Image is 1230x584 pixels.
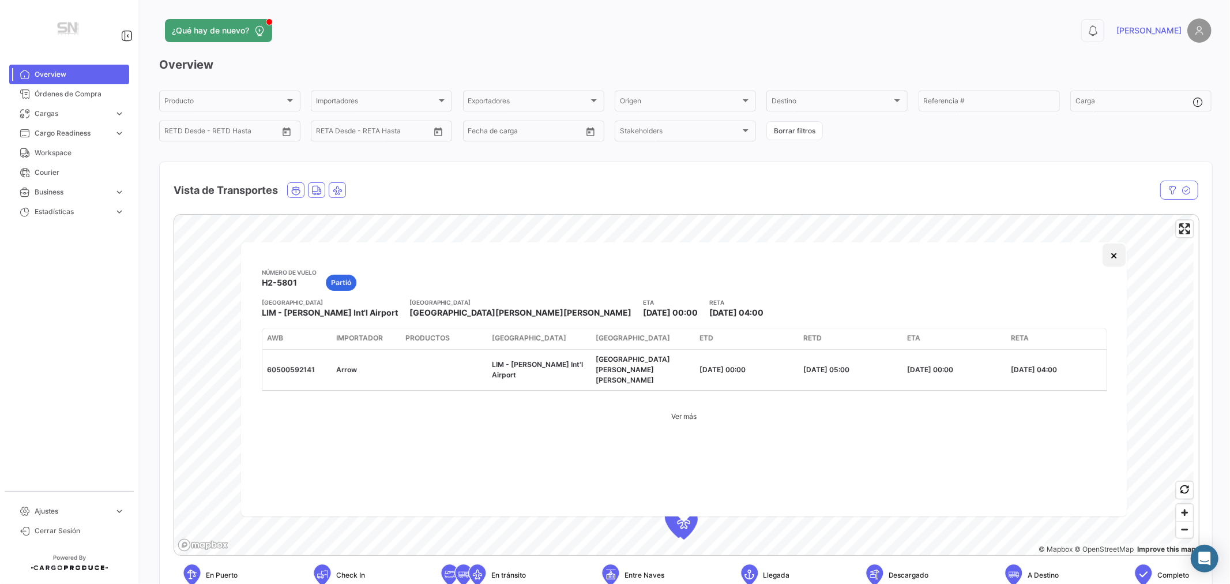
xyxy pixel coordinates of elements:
p: Arrow [336,365,396,375]
span: [DATE] 04:00 [1011,365,1057,374]
datatable-header-cell: ETA [902,328,1006,349]
span: Partió [331,278,351,288]
button: Zoom in [1176,504,1193,521]
span: expand_more [114,108,125,119]
img: placeholder-user.png [1187,18,1212,43]
span: [DATE] 05:00 [803,365,849,374]
span: Productos [405,333,450,343]
app-card-info-title: Número de Vuelo [262,268,317,277]
div: Map marker [670,505,698,540]
span: Workspace [35,148,125,158]
h4: Vista de Transportes [174,182,278,199]
span: ETA [907,333,920,343]
span: H2-5801 [262,277,297,289]
span: 60500592141 [267,365,315,374]
datatable-header-cell: ETD [695,328,799,349]
button: Air [329,183,345,197]
span: RETA [1011,333,1029,343]
span: Stakeholders [620,129,740,137]
app-card-info-title: [GEOGRAPHIC_DATA] [262,298,398,307]
span: Origen [620,99,740,107]
span: Check In [336,570,365,581]
span: Exportadores [468,99,589,107]
a: OpenStreetMap [1075,545,1134,553]
h3: Overview [159,57,1212,73]
a: Workspace [9,143,129,163]
span: Cargo Readiness [35,128,110,138]
span: [GEOGRAPHIC_DATA] [492,333,566,343]
span: [DATE] 04:00 [709,308,763,317]
span: Entre Naves [625,570,664,581]
button: Ocean [288,183,304,197]
canvas: Map [174,215,1194,556]
span: [PERSON_NAME] [1116,25,1182,36]
span: [GEOGRAPHIC_DATA] [596,333,670,343]
span: En Puerto [206,570,238,581]
span: RETD [803,333,822,343]
div: Map marker [665,503,693,538]
span: Llegada [763,570,790,581]
span: Producto [164,99,285,107]
span: Courier [35,167,125,178]
input: Hasta [497,129,552,137]
input: Desde [164,129,185,137]
app-card-info-title: RETA [709,298,763,307]
span: Cerrar Sesión [35,526,125,536]
span: En tránsito [491,570,526,581]
span: LIM - [PERSON_NAME] Int'l Airport [262,307,398,319]
span: AWB [267,333,283,343]
span: [DATE] 00:00 [699,365,746,374]
span: Descargado [889,570,929,581]
span: Importadores [316,99,437,107]
input: Desde [468,129,489,137]
datatable-header-cell: Aeropuerto de Llegada [591,328,695,349]
span: expand_more [114,187,125,197]
a: Courier [9,163,129,182]
datatable-header-cell: Productos [401,328,487,349]
span: Ajustes [35,506,110,516]
button: Enter fullscreen [1176,220,1193,237]
span: ¿Qué hay de nuevo? [172,25,249,36]
img: Manufactura+Logo.png [40,14,98,46]
span: Cargas [35,108,110,119]
datatable-header-cell: Aeropuerto de Salida [487,328,591,349]
span: expand_more [114,207,125,217]
span: Business [35,187,110,197]
span: expand_more [114,128,125,138]
datatable-header-cell: RETA [1006,328,1110,349]
span: Destino [772,99,892,107]
div: Abrir Intercom Messenger [1191,545,1218,572]
span: Estadísticas [35,207,110,217]
span: ETD [699,333,713,343]
button: ¿Qué hay de nuevo? [165,19,272,42]
a: Ver más [665,405,702,428]
button: Open calendar [582,123,599,140]
span: Overview [35,69,125,80]
app-card-info-title: [GEOGRAPHIC_DATA] [409,298,631,307]
button: Close popup [1103,244,1126,267]
input: Desde [316,129,337,137]
button: Land [309,183,325,197]
button: Zoom out [1176,521,1193,538]
span: Órdenes de Compra [35,89,125,99]
span: LIM - Jorge Chávez Int'l Airport [492,360,583,379]
datatable-header-cell: RETD [799,328,902,349]
button: Open calendar [430,123,447,140]
input: Hasta [345,129,400,137]
span: Aeropuerto Internacional Arturo Merino Benítez [596,355,670,384]
span: Completo [1157,570,1189,581]
span: Importador [336,333,383,343]
a: Map feedback [1137,545,1196,553]
span: A Destino [1028,570,1059,581]
a: Órdenes de Compra [9,84,129,104]
a: Mapbox logo [178,538,228,552]
span: [DATE] 00:00 [907,365,953,374]
input: Hasta [193,129,248,137]
app-card-info-title: ETA [643,298,698,307]
span: [DATE] 00:00 [643,308,698,317]
span: expand_more [114,506,125,516]
a: Mapbox [1039,545,1073,553]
